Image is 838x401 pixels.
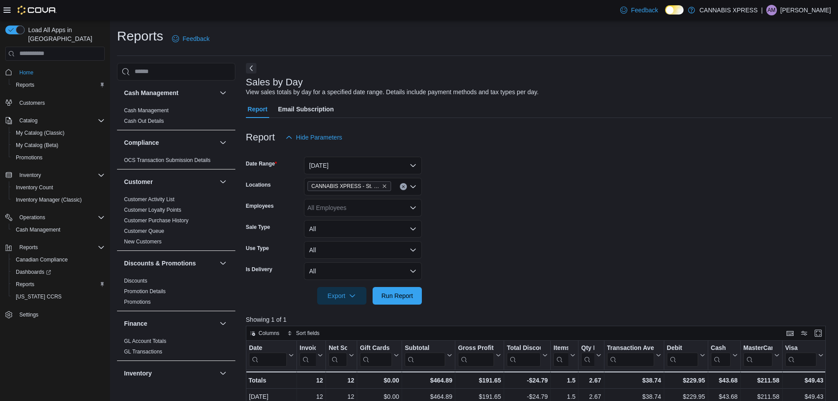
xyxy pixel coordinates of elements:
label: Is Delivery [246,266,272,273]
span: Email Subscription [278,100,334,118]
button: [DATE] [304,157,422,174]
a: GL Transactions [124,349,162,355]
span: AM [768,5,776,15]
span: Operations [19,214,45,221]
button: Gift Cards [360,344,399,366]
button: Compliance [124,138,216,147]
div: View sales totals by day for a specified date range. Details include payment methods and tax type... [246,88,539,97]
span: Customer Loyalty Points [124,206,181,213]
button: Settings [2,308,108,321]
div: Qty Per Transaction [581,344,594,352]
div: Gross Profit [458,344,494,352]
a: Dashboards [12,267,55,277]
span: Promotion Details [124,288,166,295]
span: Discounts [124,277,147,284]
button: Inventory [124,369,216,378]
button: All [304,241,422,259]
span: My Catalog (Beta) [12,140,105,151]
p: CANNABIS XPRESS [699,5,757,15]
button: Compliance [218,137,228,148]
div: Cash Management [117,105,235,130]
span: Cash Management [124,107,168,114]
span: Washington CCRS [12,291,105,302]
button: Discounts & Promotions [218,258,228,269]
div: Items Per Transaction [553,344,568,352]
a: OCS Transaction Submission Details [124,157,211,163]
button: Net Sold [329,344,354,366]
a: GL Account Totals [124,338,166,344]
span: Inventory [19,172,41,179]
div: Customer [117,194,235,250]
label: Locations [246,181,271,188]
span: Home [16,67,105,78]
div: Compliance [117,155,235,169]
span: Customer Purchase History [124,217,189,224]
div: MasterCard [743,344,772,366]
a: Customers [16,98,48,108]
span: Promotions [124,298,151,305]
h1: Reports [117,27,163,45]
span: Reports [16,281,34,288]
div: Transaction Average [607,344,654,352]
a: My Catalog (Beta) [12,140,62,151]
label: Date Range [246,160,277,167]
button: Total Discount [507,344,548,366]
div: Ashton Melnyk [766,5,777,15]
button: My Catalog (Classic) [9,127,108,139]
a: Cash Management [124,107,168,114]
div: $464.89 [405,375,452,386]
div: $49.43 [785,375,823,386]
button: Cash Management [124,88,216,97]
button: All [304,262,422,280]
label: Use Type [246,245,269,252]
span: Cash Management [16,226,60,233]
button: Inventory [2,169,108,181]
span: Customers [19,99,45,107]
span: Inventory Count [12,182,105,193]
div: $211.58 [743,375,779,386]
label: Employees [246,202,274,210]
h3: Inventory [124,369,152,378]
a: Home [16,67,37,78]
button: Canadian Compliance [9,254,108,266]
div: $229.95 [667,375,705,386]
span: Customer Queue [124,228,164,235]
button: Visa [785,344,823,366]
button: Customer [124,177,216,186]
button: Qty Per Transaction [581,344,601,366]
span: Load All Apps in [GEOGRAPHIC_DATA] [25,26,105,43]
button: Gross Profit [458,344,501,366]
span: Export [322,287,361,305]
button: Inventory [16,170,44,180]
label: Sale Type [246,224,270,231]
nav: Complex example [5,63,105,344]
button: [US_STATE] CCRS [9,291,108,303]
button: Subtotal [405,344,452,366]
span: Dashboards [16,269,51,276]
div: Cash [711,344,731,352]
span: Sort fields [296,330,319,337]
div: Qty Per Transaction [581,344,594,366]
a: Feedback [617,1,661,19]
button: Hide Parameters [282,129,346,146]
span: Promotions [12,152,105,163]
div: Items Per Transaction [553,344,568,366]
h3: Discounts & Promotions [124,259,196,268]
div: Visa [785,344,816,352]
span: Inventory Manager (Classic) [16,196,82,203]
span: Feedback [183,34,209,43]
span: Run Report [381,291,413,300]
span: Canadian Compliance [12,254,105,265]
span: My Catalog (Classic) [16,129,65,136]
input: Dark Mode [665,5,684,15]
div: -$24.79 [507,375,548,386]
span: Settings [19,311,38,318]
button: Inventory Count [9,181,108,194]
span: Reports [16,242,105,253]
a: Cash Out Details [124,118,164,124]
button: Columns [246,328,283,338]
div: Invoices Sold [300,344,316,352]
div: Gift Cards [360,344,392,352]
span: Cash Out Details [124,118,164,125]
button: Clear input [400,183,407,190]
